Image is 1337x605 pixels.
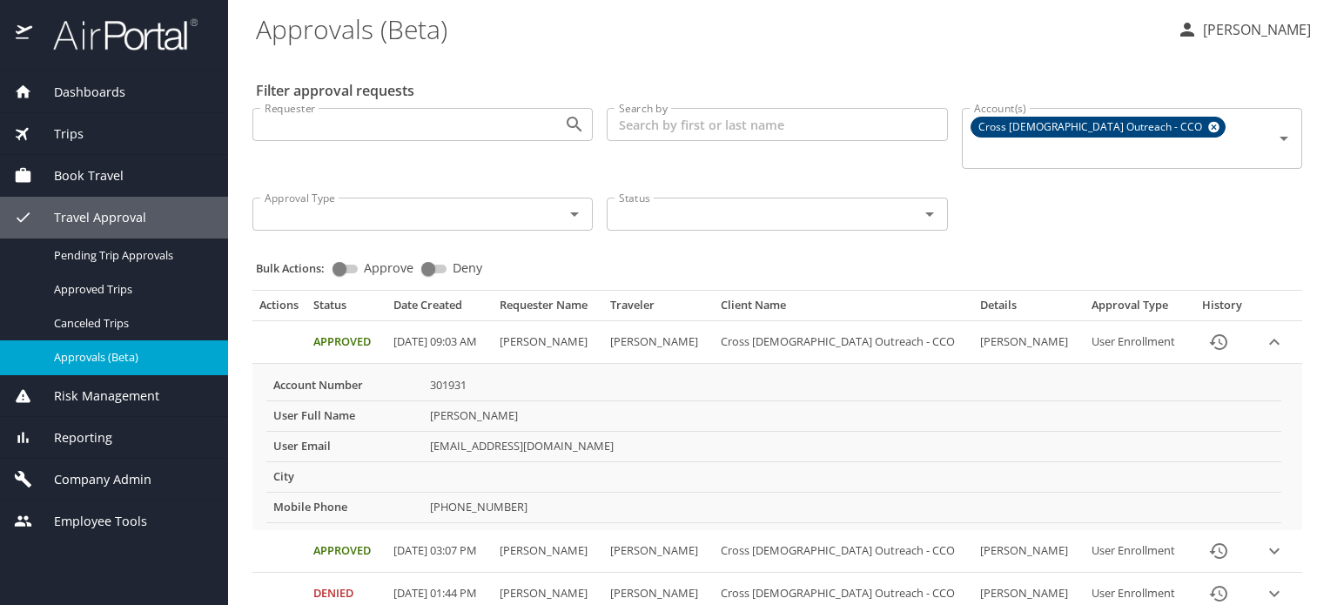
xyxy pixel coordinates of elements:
span: Deny [453,262,482,274]
td: [PHONE_NUMBER] [423,492,1281,522]
table: More info for approvals [266,371,1281,523]
p: Bulk Actions: [256,260,339,276]
th: Date Created [386,298,493,320]
th: Client Name [714,298,973,320]
th: City [266,461,423,492]
td: [PERSON_NAME] [973,321,1084,364]
span: Approve [364,262,413,274]
th: Status [306,298,386,320]
button: expand row [1261,329,1287,355]
th: Traveler [603,298,714,320]
td: 301931 [423,371,1281,400]
th: Requester Name [493,298,603,320]
button: History [1198,321,1240,363]
td: Cross [DEMOGRAPHIC_DATA] Outreach - CCO [714,530,973,573]
button: Open [1272,126,1296,151]
span: Dashboards [32,83,125,102]
td: [EMAIL_ADDRESS][DOMAIN_NAME] [423,431,1281,461]
span: Risk Management [32,387,159,406]
td: [PERSON_NAME] [603,321,714,364]
span: Employee Tools [32,512,147,531]
img: icon-airportal.png [16,17,34,51]
input: Search by first or last name [607,108,947,141]
td: [DATE] 09:03 AM [386,321,493,364]
div: Cross [DEMOGRAPHIC_DATA] Outreach - CCO [971,117,1226,138]
th: User Email [266,431,423,461]
th: Account Number [266,371,423,400]
td: Approved [306,321,386,364]
button: expand row [1261,538,1287,564]
p: [PERSON_NAME] [1198,19,1311,40]
td: [PERSON_NAME] [603,530,714,573]
span: Pending Trip Approvals [54,247,207,264]
span: Book Travel [32,166,124,185]
th: Approval Type [1085,298,1191,320]
button: Open [562,202,587,226]
button: History [1198,530,1240,572]
img: airportal-logo.png [34,17,198,51]
span: Approvals (Beta) [54,349,207,366]
th: History [1191,298,1254,320]
span: Travel Approval [32,208,146,227]
td: [PERSON_NAME] [493,321,603,364]
button: Open [917,202,942,226]
td: Approved [306,530,386,573]
h2: Filter approval requests [256,77,414,104]
th: User Full Name [266,401,423,432]
span: Company Admin [32,470,151,489]
button: Open [562,112,587,137]
span: Reporting [32,428,112,447]
td: User Enrollment [1085,321,1191,364]
span: Cross [DEMOGRAPHIC_DATA] Outreach - CCO [971,118,1213,137]
th: Details [973,298,1084,320]
td: User Enrollment [1085,530,1191,573]
span: Canceled Trips [54,315,207,332]
span: Approved Trips [54,281,207,298]
th: Actions [252,298,306,320]
span: Trips [32,124,84,144]
button: [PERSON_NAME] [1170,14,1318,45]
h1: Approvals (Beta) [256,2,1163,56]
td: [DATE] 03:07 PM [386,530,493,573]
th: Mobile Phone [266,492,423,522]
td: Cross [DEMOGRAPHIC_DATA] Outreach - CCO [714,321,973,364]
td: [PERSON_NAME] [423,401,1281,432]
td: [PERSON_NAME] [493,530,603,573]
td: [PERSON_NAME] [973,530,1084,573]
